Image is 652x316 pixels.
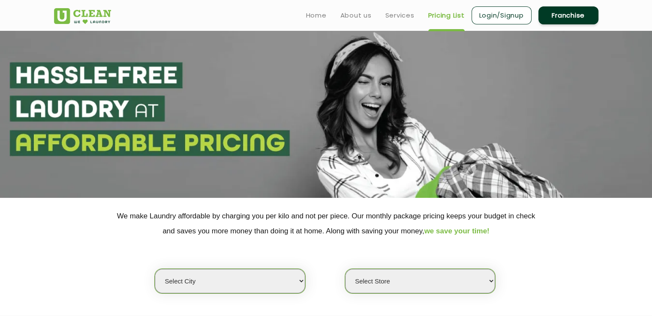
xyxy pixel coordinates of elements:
a: About us [340,10,372,21]
a: Services [385,10,415,21]
a: Franchise [538,6,598,24]
a: Home [306,10,327,21]
p: We make Laundry affordable by charging you per kilo and not per piece. Our monthly package pricin... [54,209,598,238]
img: UClean Laundry and Dry Cleaning [54,8,111,24]
span: we save your time! [424,227,490,235]
a: Login/Signup [472,6,532,24]
a: Pricing List [428,10,465,21]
